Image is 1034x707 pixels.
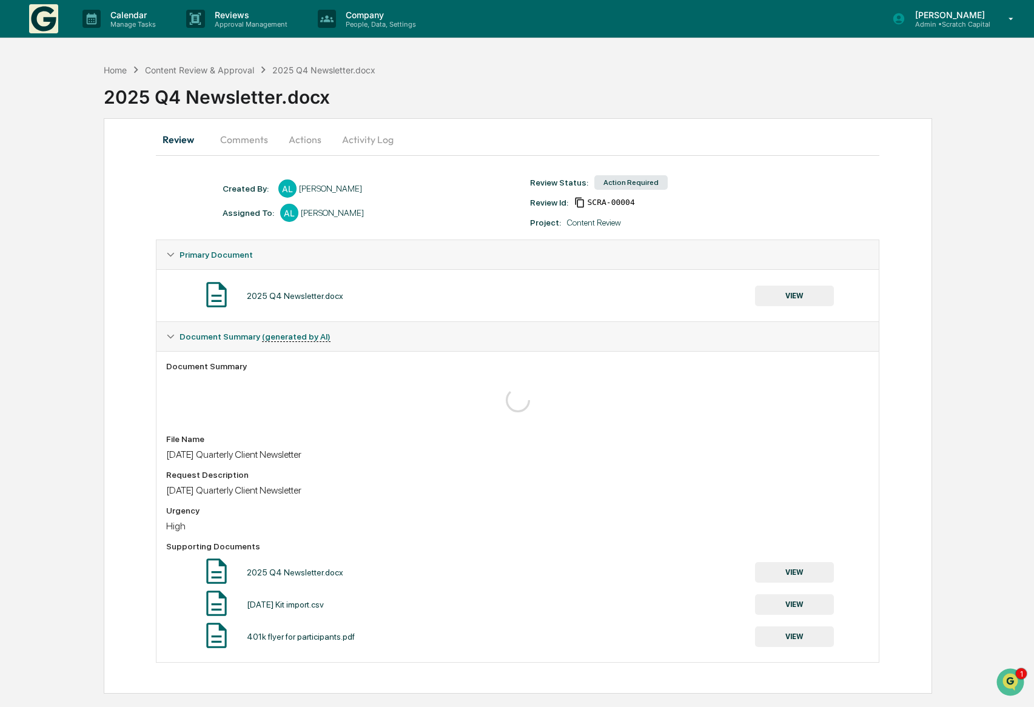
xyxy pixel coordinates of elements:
img: 1746055101610-c473b297-6a78-478c-a979-82029cc54cd1 [24,198,34,208]
div: Action Required [594,175,668,190]
span: [PERSON_NAME] [38,198,98,207]
img: Jack Rasmussen [12,186,32,206]
div: [DATE] Quarterly Client Newsletter [166,449,870,460]
div: Assigned To: [223,208,274,218]
span: • [101,198,105,207]
div: 🗄️ [88,249,98,259]
button: Comments [210,125,278,154]
div: Start new chat [55,93,199,105]
img: 1746055101610-c473b297-6a78-478c-a979-82029cc54cd1 [24,166,34,175]
div: Urgency [166,506,870,515]
p: Manage Tasks [101,20,162,28]
div: Created By: ‎ ‎ [223,184,272,193]
a: 🔎Data Lookup [7,266,81,288]
div: 2025 Q4 Newsletter.docx [272,65,375,75]
button: Review [156,125,210,154]
div: Document Summary (generated by AI) [156,351,879,662]
span: Document Summary [180,332,331,341]
span: Attestations [100,248,150,260]
div: Review Status: [530,178,588,187]
p: Admin • Scratch Capital [905,20,991,28]
div: 2025 Q4 Newsletter.docx [247,291,343,301]
div: [DATE] Kit import.csv [247,600,324,609]
p: Company [336,10,422,20]
button: VIEW [755,286,834,306]
img: Document Icon [201,280,232,310]
span: [DATE] [107,165,132,175]
p: How can we help? [12,25,221,45]
div: Review Id: [530,198,568,207]
img: Document Icon [201,588,232,618]
div: [PERSON_NAME] [301,208,364,218]
p: Approval Management [205,20,294,28]
div: Content Review [567,218,621,227]
span: [DATE] [107,198,132,207]
button: VIEW [755,594,834,615]
button: VIEW [755,562,834,583]
img: Jack Rasmussen [12,153,32,173]
div: Document Summary (generated by AI) [156,322,879,351]
p: [PERSON_NAME] [905,10,991,20]
div: AL [278,179,297,198]
img: Document Icon [201,620,232,651]
span: Preclearance [24,248,78,260]
img: logo [29,4,58,33]
div: Content Review & Approval [145,65,254,75]
button: Activity Log [332,125,403,154]
div: 🖐️ [12,249,22,259]
span: 10b77c82-04d0-40b2-a45c-39858b1a4d5a [588,198,635,207]
span: • [101,165,105,175]
div: Supporting Documents [166,541,870,551]
a: Powered byPylon [86,300,147,310]
button: Actions [278,125,332,154]
div: secondary tabs example [156,125,880,154]
div: Document Summary [166,361,870,371]
div: 🔎 [12,272,22,282]
div: Primary Document [156,269,879,321]
img: 1746055101610-c473b297-6a78-478c-a979-82029cc54cd1 [12,93,34,115]
button: VIEW [755,626,834,647]
button: Start new chat [206,96,221,111]
div: High [166,520,870,532]
div: [DATE] Quarterly Client Newsletter [166,484,870,496]
div: We're available if you need us! [55,105,167,115]
div: Home [104,65,127,75]
a: 🗄️Attestations [83,243,155,265]
p: Reviews [205,10,294,20]
iframe: Open customer support [995,667,1028,700]
div: 401k flyer for participants.pdf [247,632,355,642]
p: People, Data, Settings [336,20,422,28]
a: 🖐️Preclearance [7,243,83,265]
span: Data Lookup [24,271,76,283]
div: AL [280,204,298,222]
div: Request Description [166,470,870,480]
span: [PERSON_NAME] [38,165,98,175]
div: 2025 Q4 Newsletter.docx [247,568,343,577]
div: Project: [530,218,561,227]
div: Primary Document [156,240,879,269]
span: Pylon [121,301,147,310]
img: Document Icon [201,556,232,586]
u: (generated by AI) [262,332,331,342]
img: 8933085812038_c878075ebb4cc5468115_72.jpg [25,93,47,115]
p: Calendar [101,10,162,20]
div: [PERSON_NAME] [299,184,362,193]
div: Past conversations [12,135,81,144]
div: File Name [166,434,870,444]
button: See all [188,132,221,147]
span: Primary Document [180,250,253,260]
